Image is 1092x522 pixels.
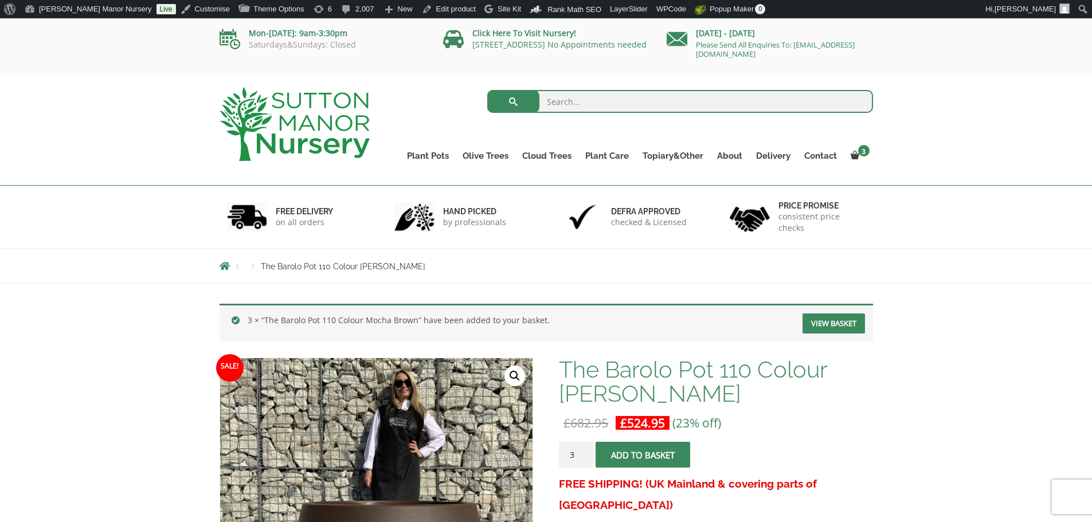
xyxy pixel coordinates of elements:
span: Sale! [216,354,244,382]
span: [PERSON_NAME] [995,5,1056,13]
span: The Barolo Pot 110 Colour [PERSON_NAME] [261,262,425,271]
img: 2.jpg [394,202,435,231]
button: Add to basket [596,442,690,468]
h1: The Barolo Pot 110 Colour [PERSON_NAME] [559,358,872,406]
input: Search... [487,90,873,113]
bdi: 682.95 [563,415,608,431]
h6: hand picked [443,206,506,217]
span: £ [620,415,627,431]
img: 1.jpg [227,202,267,231]
a: Topiary&Other [636,148,710,164]
img: 3.jpg [562,202,602,231]
input: Product quantity [559,442,593,468]
img: logo [220,87,370,161]
span: 0 [755,4,765,14]
a: Live [156,4,176,14]
a: Plant Care [578,148,636,164]
bdi: 524.95 [620,415,665,431]
p: checked & Licensed [611,217,687,228]
h6: Defra approved [611,206,687,217]
a: Click Here To Visit Nursery! [472,28,576,38]
p: by professionals [443,217,506,228]
p: Mon-[DATE]: 9am-3:30pm [220,26,426,40]
span: Rank Math SEO [547,5,601,14]
h3: FREE SHIPPING! (UK Mainland & covering parts of [GEOGRAPHIC_DATA]) [559,473,872,516]
a: 3 [844,148,873,164]
p: Saturdays&Sundays: Closed [220,40,426,49]
h6: Price promise [778,201,866,211]
img: 4.jpg [730,199,770,234]
a: Olive Trees [456,148,515,164]
div: 3 × “The Barolo Pot 110 Colour Mocha Brown” have been added to your basket. [220,304,873,342]
a: [STREET_ADDRESS] No Appointments needed [472,39,647,50]
a: View full-screen image gallery [504,366,525,386]
p: consistent price checks [778,211,866,234]
a: View basket [803,313,865,333]
span: 3 [858,145,870,156]
span: Site Kit [498,5,521,13]
span: (23% off) [672,415,721,431]
a: Contact [797,148,844,164]
a: Cloud Trees [515,148,578,164]
a: Delivery [749,148,797,164]
a: About [710,148,749,164]
span: £ [563,415,570,431]
h6: FREE DELIVERY [276,206,333,217]
nav: Breadcrumbs [220,261,873,270]
p: on all orders [276,217,333,228]
p: [DATE] - [DATE] [667,26,873,40]
a: Plant Pots [400,148,456,164]
a: Please Send All Enquiries To: [EMAIL_ADDRESS][DOMAIN_NAME] [696,40,855,59]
